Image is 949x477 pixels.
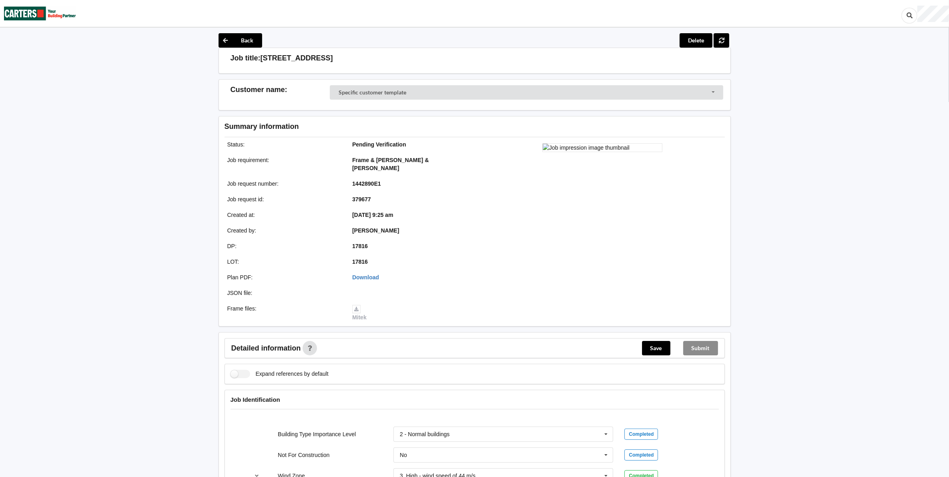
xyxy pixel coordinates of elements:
div: Status : [222,140,347,148]
div: No [400,452,407,458]
div: Job requirement : [222,156,347,172]
b: [PERSON_NAME] [352,227,399,234]
button: Save [642,341,670,355]
a: Download [352,274,379,281]
h3: Job title: [231,54,261,63]
h3: Summary information [225,122,597,131]
b: 17816 [352,259,368,265]
div: Completed [624,449,658,461]
b: Pending Verification [352,141,406,148]
div: Created at : [222,211,347,219]
b: 379677 [352,196,371,202]
b: 1442890E1 [352,180,381,187]
a: Mitek [352,305,367,321]
label: Not For Construction [278,452,329,458]
img: Job impression image thumbnail [542,143,662,152]
h3: Customer name : [231,85,330,94]
div: Plan PDF : [222,273,347,281]
div: User Profile [917,6,949,22]
div: Job request number : [222,180,347,188]
div: Created by : [222,226,347,234]
label: Building Type Importance Level [278,431,356,437]
b: 17816 [352,243,368,249]
b: Frame & [PERSON_NAME] & [PERSON_NAME] [352,157,429,171]
h4: Job Identification [231,396,719,403]
span: Detailed information [231,345,301,352]
div: Frame files : [222,305,347,321]
div: Specific customer template [339,90,406,95]
div: Customer Selector [330,85,723,100]
div: 2 - Normal buildings [400,431,450,437]
div: Completed [624,429,658,440]
button: Back [219,33,262,48]
button: Delete [680,33,712,48]
div: Job request id : [222,195,347,203]
b: [DATE] 9:25 am [352,212,393,218]
label: Expand references by default [231,370,329,378]
div: LOT : [222,258,347,266]
img: Carters [4,0,76,26]
h3: [STREET_ADDRESS] [261,54,333,63]
div: JSON file : [222,289,347,297]
div: DP : [222,242,347,250]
